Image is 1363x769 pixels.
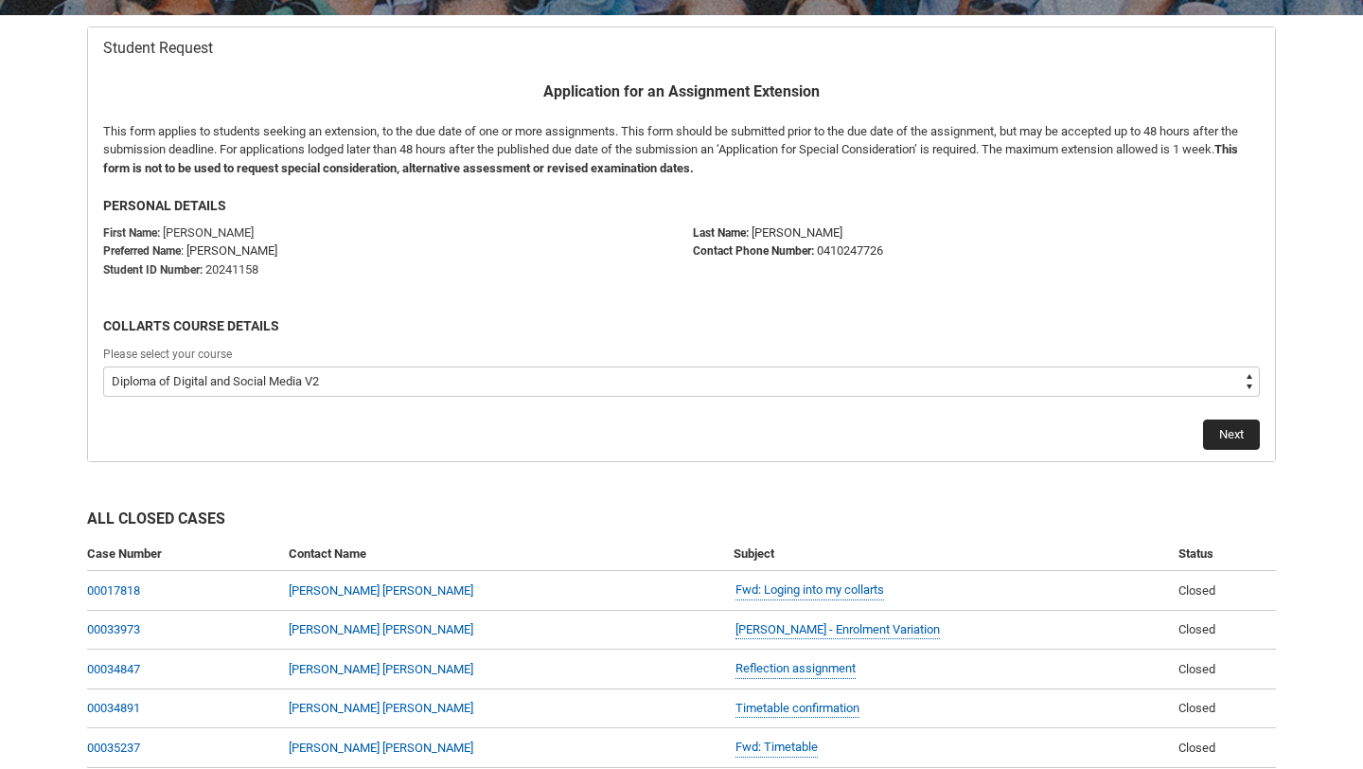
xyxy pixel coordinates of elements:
[1178,701,1215,715] span: Closed
[735,620,940,640] a: [PERSON_NAME] - Enrolment Variation
[103,198,226,213] b: PERSONAL DETAILS
[693,224,1260,242] p: [PERSON_NAME]
[87,537,281,572] th: Case Number
[103,318,279,333] b: COLLARTS COURSE DETAILS
[289,741,473,755] a: [PERSON_NAME] [PERSON_NAME]
[817,243,883,258] span: 0410247726
[103,226,160,240] strong: First Name:
[1178,622,1215,636] span: Closed
[289,701,473,715] a: [PERSON_NAME] [PERSON_NAME]
[163,225,254,240] span: [PERSON_NAME]
[289,583,473,598] a: [PERSON_NAME] [PERSON_NAME]
[735,738,818,758] a: Fwd: Timetable
[205,262,258,277] span: 20241158
[735,659,856,679] a: Reflection assignment
[103,142,1238,175] b: This form is not to be used to request special consideration, alternative assessment or revised e...
[1203,420,1260,450] button: Next
[87,662,140,676] a: 00034847
[87,583,140,598] a: 00017818
[87,701,140,715] a: 00034891
[735,699,859,719] a: Timetable confirmation
[289,622,473,636] a: [PERSON_NAME] [PERSON_NAME]
[103,348,232,361] span: Please select your course
[693,244,814,258] b: Contact Phone Number:
[543,82,820,100] b: Application for an Assignment Extension
[87,741,140,755] a: 00035237
[103,263,203,277] strong: Student ID Number:
[103,122,1260,178] p: This form applies to students seeking an extension, to the due date of one or more assignments. T...
[1178,741,1215,755] span: Closed
[1171,537,1276,572] th: Status
[726,537,1171,572] th: Subject
[103,39,213,58] span: Student Request
[281,537,726,572] th: Contact Name
[87,622,140,636] a: 00033973
[735,581,884,600] a: Fwd: Loging into my collarts
[289,662,473,676] a: [PERSON_NAME] [PERSON_NAME]
[693,226,749,240] b: Last Name:
[87,27,1276,462] article: Redu_Student_Request flow
[103,241,670,260] p: : [PERSON_NAME]
[103,244,181,258] strong: Preferred Name
[1178,662,1215,676] span: Closed
[1178,583,1215,598] span: Closed
[87,508,1276,537] h2: All Closed Cases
